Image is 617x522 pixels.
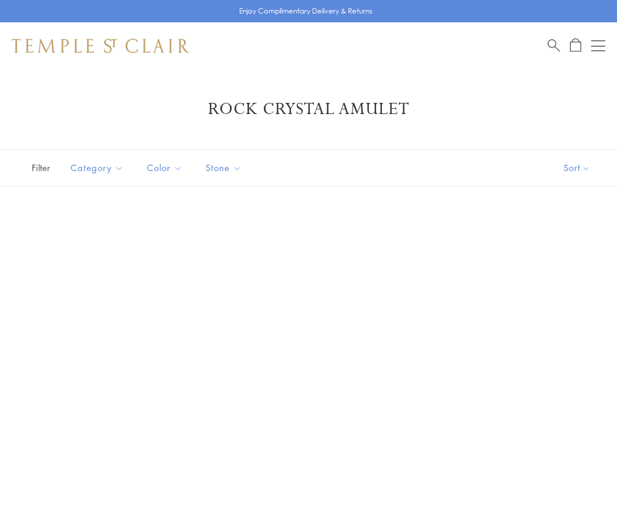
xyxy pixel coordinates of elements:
[200,160,250,175] span: Stone
[62,155,132,181] button: Category
[591,39,605,53] button: Open navigation
[548,38,560,53] a: Search
[239,5,373,17] p: Enjoy Complimentary Delivery & Returns
[138,155,191,181] button: Color
[197,155,250,181] button: Stone
[537,150,617,186] button: Show sort by
[65,160,132,175] span: Category
[12,39,189,53] img: Temple St. Clair
[29,99,588,120] h1: Rock Crystal Amulet
[141,160,191,175] span: Color
[570,38,581,53] a: Open Shopping Bag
